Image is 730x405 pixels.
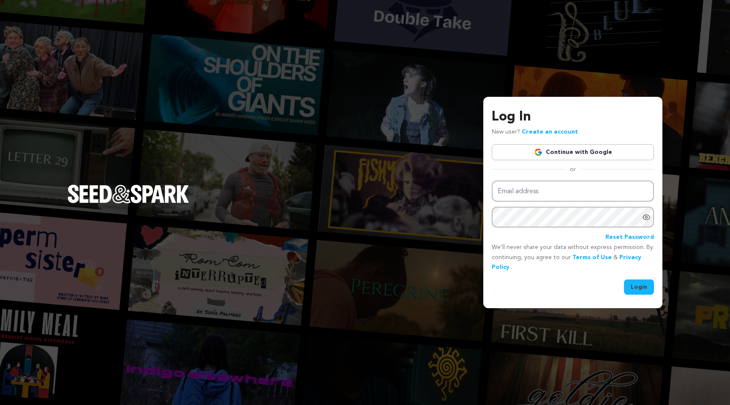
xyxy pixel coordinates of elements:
button: Login [624,279,654,295]
p: We’ll never share your data without express permission. By continuing, you agree to our & . [492,243,654,273]
span: or [565,165,581,174]
p: New user? [492,127,578,137]
h3: Log In [492,107,654,127]
a: Continue with Google [492,144,654,160]
a: Create an account [522,129,578,135]
img: Google logo [534,148,542,156]
input: Email address [492,181,654,202]
img: Seed&Spark Logo [68,185,189,203]
a: Show password as plain text. Warning: this will display your password on the screen. [642,213,651,222]
a: Seed&Spark Homepage [68,185,189,220]
a: Terms of Use [572,254,612,260]
a: Reset Password [605,233,654,243]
